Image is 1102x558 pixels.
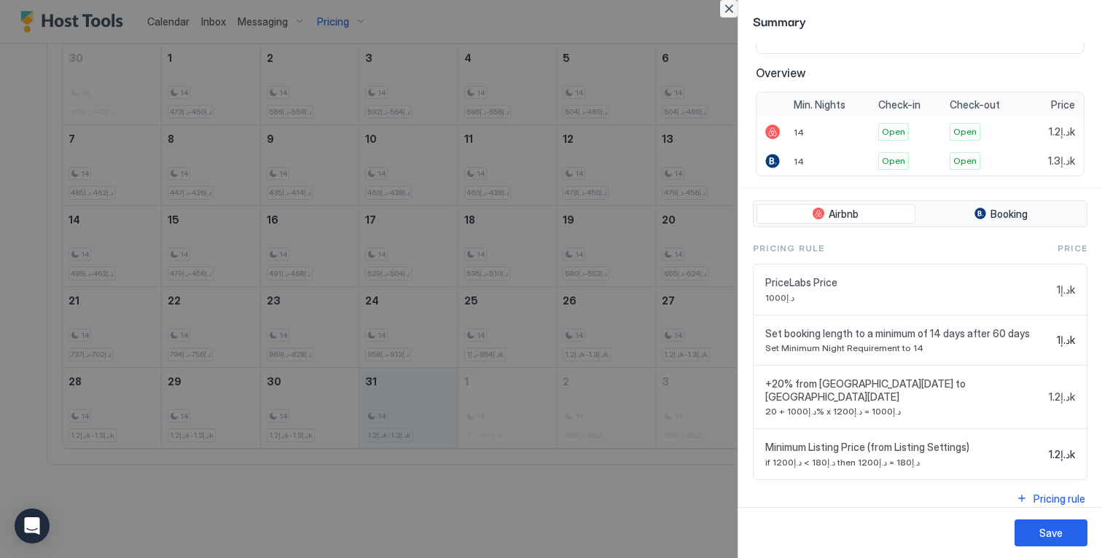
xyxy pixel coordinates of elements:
span: 14 [794,127,804,138]
span: د.إ1.2k [1049,125,1075,138]
div: Open Intercom Messenger [15,508,50,543]
span: Set booking length to a minimum of 14 days after 60 days [765,327,1051,340]
span: Open [882,154,905,168]
span: د.إ1k [1057,334,1075,347]
span: PriceLabs Price [765,276,1051,289]
button: Pricing rule [1014,489,1087,508]
span: Min. Nights [794,98,845,111]
span: د.إ1.3k [1048,154,1075,168]
span: Airbnb [829,208,859,221]
span: Open [953,154,977,168]
span: Price [1058,242,1087,255]
div: Save [1039,525,1063,541]
span: Check-out [950,98,1000,111]
span: Open [953,125,977,138]
span: د.إ1k [1057,283,1075,296]
button: Airbnb [757,204,915,224]
span: Summary [753,12,1087,30]
span: د.إ1000 + 20% x د.إ1000 = د.إ1200 [765,406,1043,417]
button: Save [1015,519,1087,546]
span: Price [1051,98,1075,111]
span: Pricing Rule [753,242,824,255]
span: +20% from [GEOGRAPHIC_DATA][DATE] to [GEOGRAPHIC_DATA][DATE] [765,377,1043,403]
span: Overview [756,66,1085,80]
button: Booking [918,204,1085,224]
span: Open [882,125,905,138]
span: Minimum Listing Price (from Listing Settings) [765,441,1043,454]
span: د.إ1.2k [1049,448,1075,461]
span: Set Minimum Night Requirement to 14 [765,342,1051,353]
span: د.إ1000 [765,292,1051,303]
div: tab-group [753,200,1087,228]
span: د.إ1.2k [1049,390,1075,404]
span: if د.إ180 > د.إ1200 then د.إ180 = د.إ1200 [765,457,1043,468]
div: Pricing rule [1033,491,1085,506]
span: Booking [990,208,1028,221]
span: Check-in [878,98,921,111]
span: 14 [794,156,804,167]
